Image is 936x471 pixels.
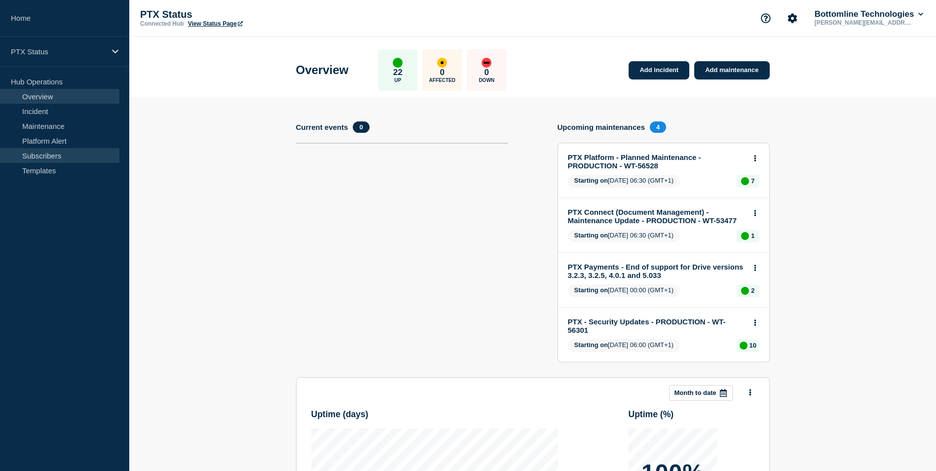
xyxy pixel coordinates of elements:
[568,317,746,334] a: PTX - Security Updates - PRODUCTION - WT-56301
[650,121,666,133] span: 4
[429,78,455,83] p: Affected
[629,61,689,79] a: Add incident
[440,68,445,78] p: 0
[188,20,243,27] a: View Status Page
[749,342,756,349] p: 10
[755,8,776,29] button: Support
[568,339,680,352] span: [DATE] 06:00 (GMT+1)
[353,121,369,133] span: 0
[813,9,925,19] button: Bottomline Technologies
[741,177,749,185] div: up
[11,47,106,56] p: PTX Status
[393,58,403,68] div: up
[674,389,716,396] p: Month to date
[694,61,769,79] a: Add maintenance
[558,123,645,131] h4: Upcoming maintenances
[751,287,754,294] p: 2
[568,230,680,242] span: [DATE] 06:30 (GMT+1)
[437,58,447,68] div: affected
[568,284,680,297] span: [DATE] 00:00 (GMT+1)
[741,287,749,295] div: up
[751,177,754,185] p: 7
[393,68,403,78] p: 22
[140,9,337,20] p: PTX Status
[296,63,349,77] h1: Overview
[482,58,491,68] div: down
[311,409,558,420] h3: Uptime ( days )
[574,286,608,294] span: Starting on
[394,78,401,83] p: Up
[669,385,733,401] button: Month to date
[485,68,489,78] p: 0
[740,342,748,350] div: up
[568,175,680,188] span: [DATE] 06:30 (GMT+1)
[574,232,608,239] span: Starting on
[751,232,754,239] p: 1
[782,8,803,29] button: Account settings
[741,232,749,240] div: up
[568,263,746,279] a: PTX Payments - End of support for Drive versions 3.2.3, 3.2.5, 4.0.1 and 5.033
[813,19,915,26] p: [PERSON_NAME][EMAIL_ADDRESS][PERSON_NAME][DOMAIN_NAME]
[479,78,494,83] p: Down
[574,177,608,184] span: Starting on
[574,341,608,349] span: Starting on
[296,123,348,131] h4: Current events
[568,153,746,170] a: PTX Platform - Planned Maintenance - PRODUCTION - WT-56528
[140,20,184,27] p: Connected Hub
[568,208,746,225] a: PTX Connect (Document Management) - Maintenance Update - PRODUCTION - WT-53477
[629,409,754,420] h3: Uptime ( % )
